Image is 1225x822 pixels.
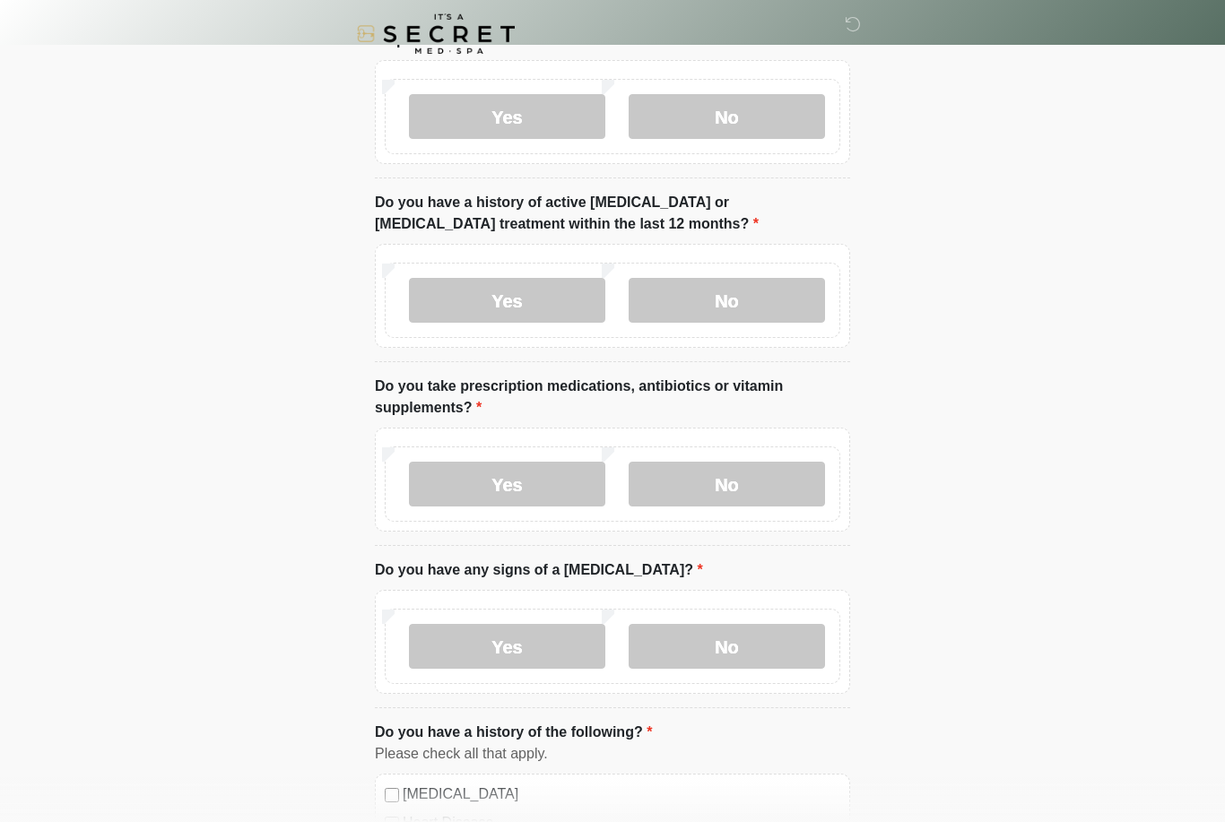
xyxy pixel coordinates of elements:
[375,192,850,235] label: Do you have a history of active [MEDICAL_DATA] or [MEDICAL_DATA] treatment within the last 12 mon...
[409,624,605,669] label: Yes
[409,462,605,506] label: Yes
[629,624,825,669] label: No
[629,94,825,139] label: No
[375,559,703,581] label: Do you have any signs of a [MEDICAL_DATA]?
[629,278,825,323] label: No
[409,94,605,139] label: Yes
[629,462,825,506] label: No
[375,376,850,419] label: Do you take prescription medications, antibiotics or vitamin supplements?
[385,788,399,802] input: [MEDICAL_DATA]
[357,13,515,54] img: It's A Secret Med Spa Logo
[409,278,605,323] label: Yes
[375,722,652,743] label: Do you have a history of the following?
[403,783,840,805] label: [MEDICAL_DATA]
[375,743,850,765] div: Please check all that apply.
